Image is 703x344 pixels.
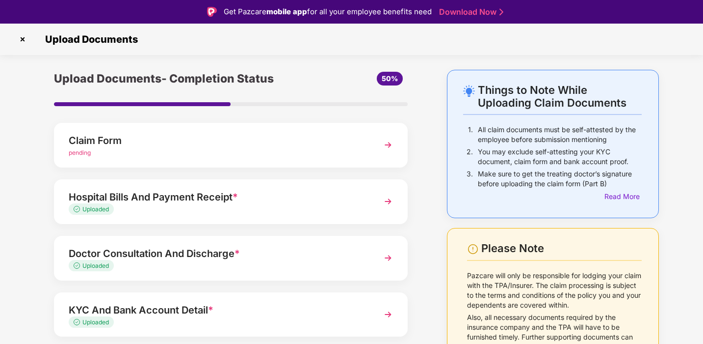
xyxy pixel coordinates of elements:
[379,136,397,154] img: svg+xml;base64,PHN2ZyBpZD0iTmV4dCIgeG1sbnM9Imh0dHA6Ly93d3cudzMub3JnLzIwMDAvc3ZnIiB3aWR0aD0iMzYiIG...
[467,243,479,255] img: svg+xml;base64,PHN2ZyBpZD0iV2FybmluZ18tXzI0eDI0IiBkYXRhLW5hbWU9Ildhcm5pbmcgLSAyNHgyNCIgeG1sbnM9Im...
[468,125,473,144] p: 1.
[69,302,366,318] div: KYC And Bank Account Detail
[15,31,30,47] img: svg+xml;base64,PHN2ZyBpZD0iQ3Jvc3MtMzJ4MzIiIHhtbG5zPSJodHRwOi8vd3d3LnczLm9yZy8yMDAwL3N2ZyIgd2lkdG...
[224,6,432,18] div: Get Pazcare for all your employee benefits need
[439,7,500,17] a: Download Now
[382,74,398,83] span: 50%
[604,191,642,202] div: Read More
[467,271,642,310] p: Pazcare will only be responsible for lodging your claim with the TPA/Insurer. The claim processin...
[467,147,473,167] p: 2.
[74,206,82,212] img: svg+xml;base64,PHN2ZyB4bWxucz0iaHR0cDovL3d3dy53My5vcmcvMjAwMC9zdmciIHdpZHRoPSIxMy4zMzMiIGhlaWdodD...
[467,169,473,189] p: 3.
[478,84,642,109] div: Things to Note While Uploading Claim Documents
[266,7,307,16] strong: mobile app
[478,147,642,167] p: You may exclude self-attesting your KYC document, claim form and bank account proof.
[463,85,475,97] img: svg+xml;base64,PHN2ZyB4bWxucz0iaHR0cDovL3d3dy53My5vcmcvMjAwMC9zdmciIHdpZHRoPSIyNC4wOTMiIGhlaWdodD...
[379,193,397,210] img: svg+xml;base64,PHN2ZyBpZD0iTmV4dCIgeG1sbnM9Imh0dHA6Ly93d3cudzMub3JnLzIwMDAvc3ZnIiB3aWR0aD0iMzYiIG...
[54,70,289,87] div: Upload Documents- Completion Status
[69,246,366,261] div: Doctor Consultation And Discharge
[69,189,366,205] div: Hospital Bills And Payment Receipt
[82,318,109,326] span: Uploaded
[379,306,397,323] img: svg+xml;base64,PHN2ZyBpZD0iTmV4dCIgeG1sbnM9Imh0dHA6Ly93d3cudzMub3JnLzIwMDAvc3ZnIiB3aWR0aD0iMzYiIG...
[82,262,109,269] span: Uploaded
[74,262,82,269] img: svg+xml;base64,PHN2ZyB4bWxucz0iaHR0cDovL3d3dy53My5vcmcvMjAwMC9zdmciIHdpZHRoPSIxMy4zMzMiIGhlaWdodD...
[69,133,366,148] div: Claim Form
[35,33,143,45] span: Upload Documents
[207,7,217,17] img: Logo
[478,125,642,144] p: All claim documents must be self-attested by the employee before submission mentioning
[379,249,397,267] img: svg+xml;base64,PHN2ZyBpZD0iTmV4dCIgeG1sbnM9Imh0dHA6Ly93d3cudzMub3JnLzIwMDAvc3ZnIiB3aWR0aD0iMzYiIG...
[69,149,91,156] span: pending
[82,205,109,213] span: Uploaded
[499,7,503,17] img: Stroke
[481,242,642,255] div: Please Note
[478,169,642,189] p: Make sure to get the treating doctor’s signature before uploading the claim form (Part B)
[74,319,82,325] img: svg+xml;base64,PHN2ZyB4bWxucz0iaHR0cDovL3d3dy53My5vcmcvMjAwMC9zdmciIHdpZHRoPSIxMy4zMzMiIGhlaWdodD...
